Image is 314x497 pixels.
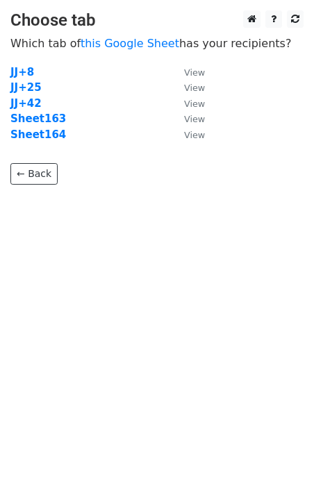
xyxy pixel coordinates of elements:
a: View [170,128,205,141]
a: JJ+42 [10,97,42,110]
small: View [184,83,205,93]
a: Sheet163 [10,112,66,125]
a: ← Back [10,163,58,185]
a: this Google Sheet [81,37,179,50]
p: Which tab of has your recipients? [10,36,304,51]
a: View [170,112,205,125]
a: JJ+8 [10,66,34,78]
h3: Choose tab [10,10,304,31]
a: View [170,81,205,94]
a: View [170,97,205,110]
small: View [184,130,205,140]
small: View [184,114,205,124]
a: Sheet164 [10,128,66,141]
a: JJ+25 [10,81,42,94]
small: View [184,99,205,109]
a: View [170,66,205,78]
small: View [184,67,205,78]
